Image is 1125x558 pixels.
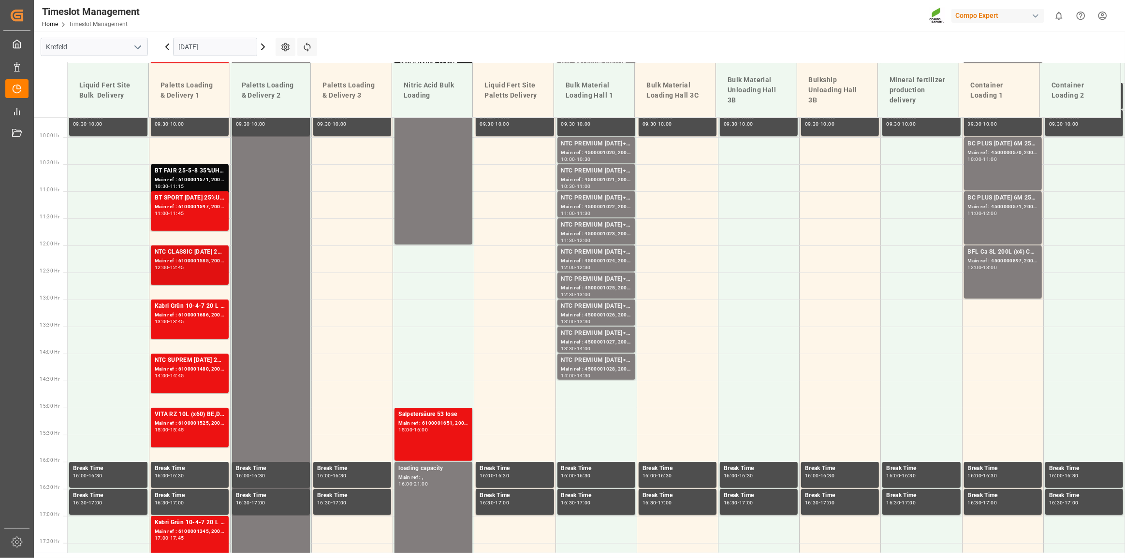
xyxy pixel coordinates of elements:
[170,536,184,540] div: 17:45
[496,473,510,478] div: 16:30
[643,491,713,501] div: Break Time
[657,501,658,505] div: -
[575,373,576,378] div: -
[155,184,169,188] div: 10:30
[983,157,997,161] div: 11:00
[331,473,333,478] div: -
[900,473,902,478] div: -
[805,71,870,109] div: Bulkship Unloading Hall 3B
[968,157,982,161] div: 10:00
[155,247,225,257] div: NTC CLASSIC [DATE] 25kg (x40) DE,EN,PLTPL N 12-4-6 25kg (x40) D,A,CHEST TE-MAX 11-48 20kg (x45) D...
[561,292,575,297] div: 12:30
[494,122,495,126] div: -
[494,501,495,505] div: -
[1063,122,1065,126] div: -
[561,149,631,157] div: Main ref : 4500001020, 2000001045
[577,157,591,161] div: 10:30
[577,319,591,324] div: 13:30
[1063,473,1065,478] div: -
[561,356,631,365] div: NTC PREMIUM [DATE]+3+TE BULK
[658,122,672,126] div: 10:00
[87,122,88,126] div: -
[331,122,333,126] div: -
[575,265,576,270] div: -
[968,139,1038,149] div: BC PLUS [DATE] 6M 25kg (x42) WW
[73,501,87,505] div: 16:30
[724,464,794,473] div: Break Time
[398,428,412,432] div: 15:00
[398,410,468,419] div: Salpetersäure 53 lose
[155,193,225,203] div: BT SPORT [DATE] 25%UH 3M 25kg (x40) INTNTC N-MAX 24-5-5 50kg(x21) A,BNL,D,EN,PLNTC PREMIUM [DATE]...
[561,220,631,230] div: NTC PREMIUM [DATE]+3+TE BULK
[968,501,982,505] div: 16:30
[236,501,250,505] div: 16:30
[170,373,184,378] div: 14:45
[561,176,631,184] div: Main ref : 4500001021, 2000001045
[168,122,170,126] div: -
[40,160,59,165] span: 10:30 Hr
[168,373,170,378] div: -
[575,157,576,161] div: -
[130,40,145,55] button: open menu
[900,501,902,505] div: -
[398,419,468,428] div: Main ref : 6100001651, 2000001396
[561,301,631,311] div: NTC PREMIUM [DATE]+3+TE BULK
[738,501,739,505] div: -
[1049,122,1063,126] div: 09:30
[575,211,576,215] div: -
[886,464,956,473] div: Break Time
[168,428,170,432] div: -
[157,76,222,104] div: Paletts Loading & Delivery 1
[983,473,997,478] div: 16:30
[155,528,225,536] div: Main ref : 6100001345, 2000000525
[657,122,658,126] div: -
[317,491,387,501] div: Break Time
[1049,491,1119,501] div: Break Time
[155,265,169,270] div: 12:00
[968,211,982,215] div: 11:00
[981,501,983,505] div: -
[88,501,102,505] div: 17:00
[981,265,983,270] div: -
[155,473,169,478] div: 16:00
[88,473,102,478] div: 16:30
[951,9,1044,23] div: Compo Expert
[724,473,738,478] div: 16:00
[968,265,982,270] div: 12:00
[805,473,819,478] div: 16:00
[333,122,347,126] div: 10:00
[643,122,657,126] div: 09:30
[170,265,184,270] div: 12:45
[168,536,170,540] div: -
[333,501,347,505] div: 17:00
[561,211,575,215] div: 11:00
[155,319,169,324] div: 13:00
[250,473,251,478] div: -
[236,491,306,501] div: Break Time
[983,265,997,270] div: 13:00
[173,38,257,56] input: DD.MM.YYYY
[1065,501,1079,505] div: 17:00
[819,501,820,505] div: -
[414,428,428,432] div: 16:00
[886,473,900,478] div: 16:00
[561,284,631,292] div: Main ref : 4500001025, 2000001045
[577,346,591,351] div: 14:00
[40,133,59,138] span: 10:00 Hr
[398,482,412,486] div: 16:00
[577,373,591,378] div: 14:30
[170,122,184,126] div: 10:00
[805,501,819,505] div: 16:30
[251,501,265,505] div: 17:00
[902,501,916,505] div: 17:00
[1063,501,1065,505] div: -
[968,193,1038,203] div: BC PLUS [DATE] 6M 25kg (x42) WW
[968,122,982,126] div: 09:30
[317,473,331,478] div: 16:00
[412,482,414,486] div: -
[561,346,575,351] div: 13:30
[968,464,1038,473] div: Break Time
[155,122,169,126] div: 09:30
[561,257,631,265] div: Main ref : 4500001024, 2000001045
[480,491,550,501] div: Break Time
